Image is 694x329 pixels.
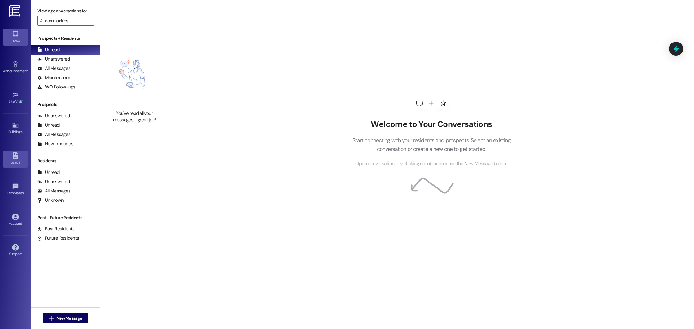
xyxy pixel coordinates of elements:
[37,169,60,176] div: Unread
[56,315,82,322] span: New Message
[37,235,79,241] div: Future Residents
[24,190,25,194] span: •
[37,47,60,53] div: Unread
[3,212,28,228] a: Account
[37,226,75,232] div: Past Residents
[31,158,100,164] div: Residents
[3,120,28,137] a: Buildings
[3,181,28,198] a: Templates •
[3,151,28,167] a: Leads
[37,131,70,138] div: All Messages
[355,160,507,168] span: Open conversations by clicking on inboxes or use the New Message button
[343,136,520,154] p: Start connecting with your residents and prospects. Select an existing conversation or create a n...
[37,122,60,128] div: Unread
[49,316,54,321] i: 
[37,197,64,204] div: Unknown
[22,98,23,103] span: •
[37,56,70,62] div: Unanswered
[3,242,28,259] a: Support
[43,313,89,323] button: New Message
[3,29,28,45] a: Inbox
[37,74,71,81] div: Maintenance
[37,113,70,119] div: Unanswered
[40,16,84,26] input: All communities
[107,110,162,124] div: You've read all your messages - great job!
[87,18,91,23] i: 
[3,90,28,106] a: Site Visit •
[37,141,73,147] div: New Inbounds
[37,84,75,90] div: WO Follow-ups
[37,6,94,16] label: Viewing conversations for
[37,188,70,194] div: All Messages
[9,5,22,17] img: ResiDesk Logo
[31,35,100,42] div: Prospects + Residents
[107,41,162,107] img: empty-state
[343,119,520,129] h2: Welcome to Your Conversations
[37,65,70,72] div: All Messages
[31,214,100,221] div: Past + Future Residents
[28,68,29,72] span: •
[37,178,70,185] div: Unanswered
[31,101,100,108] div: Prospects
